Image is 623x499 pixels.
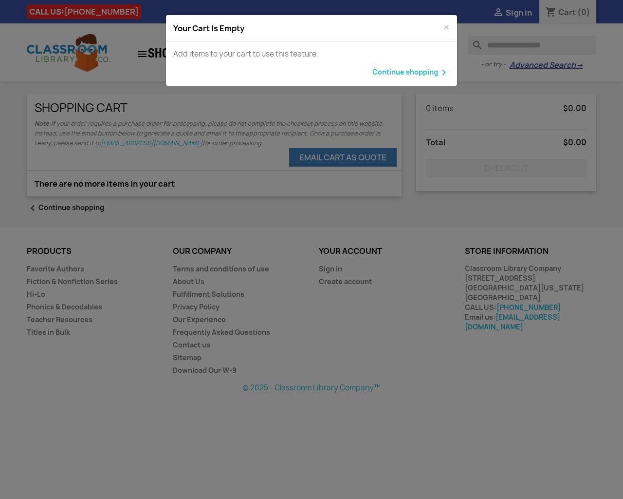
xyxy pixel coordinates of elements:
[173,23,244,34] h5: Your Cart Is Empty
[443,19,450,36] span: ×
[173,49,450,59] p: Add items to your cart to use this feature.
[438,67,450,78] i: chevron_right
[443,21,450,33] button: Close
[173,67,450,78] a: Continue shoppingchevron_right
